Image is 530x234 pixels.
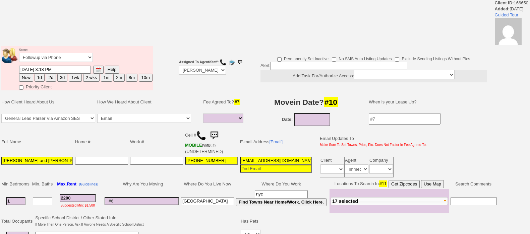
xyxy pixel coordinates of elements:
img: compose_email.png [228,59,235,66]
a: [Email] [269,139,283,144]
font: (VMB: #) [202,144,216,147]
font: If More Then One Person, Ask If Anyone Needs A Specific School District [35,223,143,226]
td: Email Updates To [315,128,428,156]
h3: Movein Date? [251,96,361,108]
td: Min. Baths [31,179,54,189]
label: Priority Client [19,82,52,90]
a: Guided Tour [495,12,519,17]
span: 17 selected [332,199,358,204]
font: Suggested Min: $1,500 [60,204,95,207]
button: 1wk [69,74,82,82]
span: Bedrooms [10,181,30,186]
img: call.png [220,59,226,66]
td: How Client Heard About Us [0,92,96,112]
span: #11 [379,180,388,187]
img: 1457f85a510ef22bb7471abeb8bf6c42 [495,18,522,45]
span: #7 [234,99,240,105]
a: [Guidelines] [79,181,98,186]
button: 1d [35,74,45,82]
td: Min. [0,179,31,189]
b: Date: [282,117,293,122]
input: #9 [255,190,308,198]
td: Company [369,157,394,164]
td: Work # [129,128,184,156]
b: Assigned To Agent/Staff: [179,60,219,64]
td: Why Are You Moving [104,179,180,189]
td: Home # [74,128,129,156]
img: sms.png [208,129,221,142]
td: How We Heard About Client [96,92,199,112]
td: Fee Agreed To? [202,92,246,112]
button: Use Map [421,180,444,188]
input: 1st Email - Question #0 [240,157,312,165]
div: Alert: [260,62,487,82]
td: Has Pets [240,214,262,229]
input: #1 [6,197,25,205]
span: #10 [324,97,338,107]
input: #7 [369,113,440,125]
img: call.png [196,131,206,141]
b: T-Mobile USA, Inc. [185,143,216,148]
td: E-mail Address [239,128,313,156]
img: sms.png [237,59,243,66]
td: Cell # (UNDETERMINED) [184,128,239,156]
input: Exclude Sending Listings Without Pics [395,57,399,62]
button: 2m [113,74,125,82]
button: 10m [139,74,153,82]
td: When is your Lease Up? [362,92,498,112]
td: Where Do You Live Now [180,179,235,189]
input: Permanently Set Inactive [277,57,282,62]
td: Search Comments [449,179,498,189]
input: No SMS Auto Listing Updates [332,57,336,62]
button: 8m [126,74,137,82]
b: Max. [57,181,76,186]
label: No SMS Auto Listing Updates [332,54,392,62]
label: Permanently Set Inactive [277,54,329,62]
td: Agent [345,157,369,164]
img: [calendar icon] [96,67,101,72]
input: #8 [181,197,234,205]
td: Specific School District / Other Stated Info [34,214,144,229]
center: Add Task For/Authorize Access: [260,70,487,82]
td: Client [320,157,345,164]
td: Total Occupants [0,214,34,229]
input: #3 [60,194,96,202]
td: Full Name [0,128,74,156]
input: Priority Client [19,85,23,90]
td: Where Do You Work [235,179,328,189]
button: 2d [46,74,56,82]
b: Client ID: [495,0,514,5]
font: MOBILE [185,143,202,148]
font: Status: [19,48,93,60]
font: Make Sure To Set Towns, Price, Etc. Does Not Factor In Fee Agreed To. [320,143,427,147]
button: Find Towns Near Home/Work. Click Here. [236,198,327,206]
input: 2nd Email [240,165,312,173]
nobr: Locations To Search In [335,181,444,186]
button: 17 selected [331,197,448,205]
input: #6 [105,197,179,205]
span: Rent [67,181,76,186]
button: Help [105,66,119,74]
b: [Guidelines] [79,182,98,186]
button: Get Zipcodes [389,180,420,188]
img: people.png [2,48,22,63]
button: 3d [57,74,67,82]
button: 2 wks [83,74,100,82]
label: Exclude Sending Listings Without Pics [395,54,470,62]
b: Added: [495,6,510,11]
button: 1m [101,74,112,82]
button: Now [19,74,33,82]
